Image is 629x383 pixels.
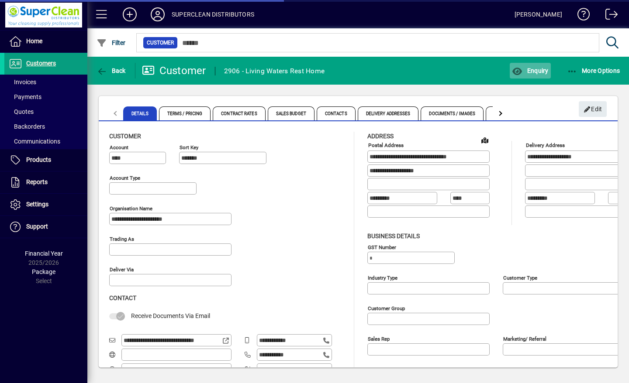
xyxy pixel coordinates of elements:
[368,366,387,372] mat-label: Manager
[25,250,63,257] span: Financial Year
[180,144,198,150] mat-label: Sort key
[367,133,394,140] span: Address
[368,244,396,250] mat-label: GST Number
[172,7,254,21] div: SUPERCLEAN DISTRIBUTORS
[97,67,126,74] span: Back
[4,31,87,52] a: Home
[268,106,314,120] span: Sales Budget
[368,305,405,311] mat-label: Customer group
[159,106,211,120] span: Terms / Pricing
[32,268,55,275] span: Package
[9,93,41,100] span: Payments
[4,119,87,134] a: Backorders
[421,106,484,120] span: Documents / Images
[510,63,550,79] button: Enquiry
[109,133,141,140] span: Customer
[571,2,590,30] a: Knowledge Base
[97,39,126,46] span: Filter
[567,67,620,74] span: More Options
[26,223,48,230] span: Support
[213,106,265,120] span: Contract Rates
[512,67,548,74] span: Enquiry
[503,366,518,372] mat-label: Region
[4,194,87,215] a: Settings
[131,312,210,319] span: Receive Documents Via Email
[87,63,135,79] app-page-header-button: Back
[515,7,562,21] div: [PERSON_NAME]
[110,267,134,273] mat-label: Deliver via
[584,102,602,116] span: Edit
[9,138,60,145] span: Communications
[4,171,87,193] a: Reports
[224,64,325,78] div: 2906 - Living Waters Rest Home
[368,335,390,342] mat-label: Sales rep
[9,123,45,130] span: Backorders
[26,201,48,208] span: Settings
[110,205,152,212] mat-label: Organisation name
[26,60,56,67] span: Customers
[123,106,157,120] span: Details
[9,108,34,115] span: Quotes
[4,149,87,171] a: Products
[109,294,136,301] span: Contact
[367,233,420,239] span: Business details
[94,35,128,51] button: Filter
[116,7,144,22] button: Add
[4,104,87,119] a: Quotes
[358,106,419,120] span: Delivery Addresses
[599,2,618,30] a: Logout
[26,156,51,163] span: Products
[478,133,492,147] a: View on map
[110,144,128,150] mat-label: Account
[503,274,537,280] mat-label: Customer type
[4,134,87,149] a: Communications
[9,79,36,85] span: Invoices
[368,274,397,280] mat-label: Industry type
[94,63,128,79] button: Back
[144,7,172,22] button: Profile
[4,75,87,89] a: Invoices
[4,89,87,104] a: Payments
[317,106,356,120] span: Contacts
[503,335,546,342] mat-label: Marketing/ Referral
[110,236,134,242] mat-label: Trading as
[110,175,140,181] mat-label: Account Type
[486,106,535,120] span: Custom Fields
[26,178,48,185] span: Reports
[4,216,87,238] a: Support
[579,101,607,117] button: Edit
[26,38,42,44] span: Home
[142,64,206,78] div: Customer
[565,63,622,79] button: More Options
[147,38,174,47] span: Customer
